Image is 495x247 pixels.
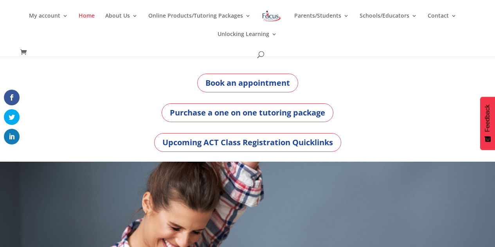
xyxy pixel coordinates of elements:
a: My account [29,13,68,31]
img: Focus on Learning [261,9,282,23]
a: Book an appointment [197,74,298,92]
a: Contact [428,13,457,31]
a: Unlocking Learning [218,31,277,50]
span: Feedback [484,105,491,132]
a: Purchase a one on one tutoring package [162,103,333,122]
a: Home [79,13,95,31]
a: Schools/Educators [360,13,417,31]
a: Online Products/Tutoring Packages [148,13,251,31]
a: About Us [105,13,138,31]
button: Feedback - Show survey [480,97,495,150]
a: Parents/Students [294,13,349,31]
a: Upcoming ACT Class Registration Quicklinks [154,133,341,152]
